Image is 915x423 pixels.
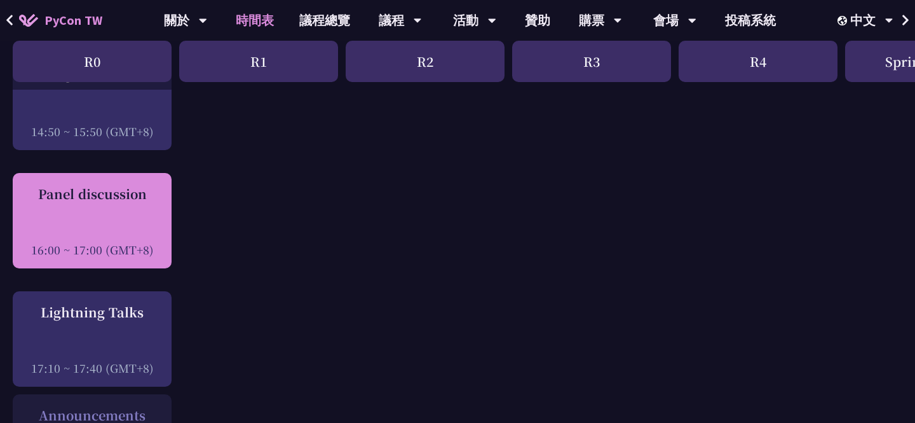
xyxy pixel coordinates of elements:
div: Lightning Talks [19,303,165,322]
div: R2 [346,41,505,82]
div: R0 [13,41,172,82]
a: PyCon TW [6,4,115,36]
div: R4 [679,41,837,82]
img: Locale Icon [837,16,850,25]
a: Panel discussion 16:00 ~ 17:00 (GMT+8) [19,184,165,258]
div: 16:00 ~ 17:00 (GMT+8) [19,242,165,258]
img: Home icon of PyCon TW 2025 [19,14,38,27]
div: Panel discussion [19,184,165,204]
div: 14:50 ~ 15:50 (GMT+8) [19,123,165,139]
div: R3 [512,41,671,82]
div: 17:10 ~ 17:40 (GMT+8) [19,360,165,376]
div: R1 [179,41,338,82]
a: Lightning Talks 17:10 ~ 17:40 (GMT+8) [19,303,165,376]
span: PyCon TW [44,11,102,30]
